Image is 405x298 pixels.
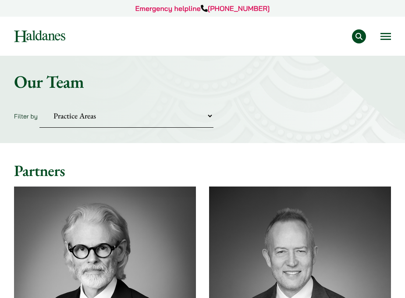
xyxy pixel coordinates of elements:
[14,30,65,42] img: Logo of Haldanes
[14,162,391,180] h2: Partners
[135,4,270,13] a: Emergency helpline[PHONE_NUMBER]
[14,71,391,92] h1: Our Team
[14,112,38,120] label: Filter by
[352,29,366,43] button: Search
[380,33,391,40] button: Open menu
